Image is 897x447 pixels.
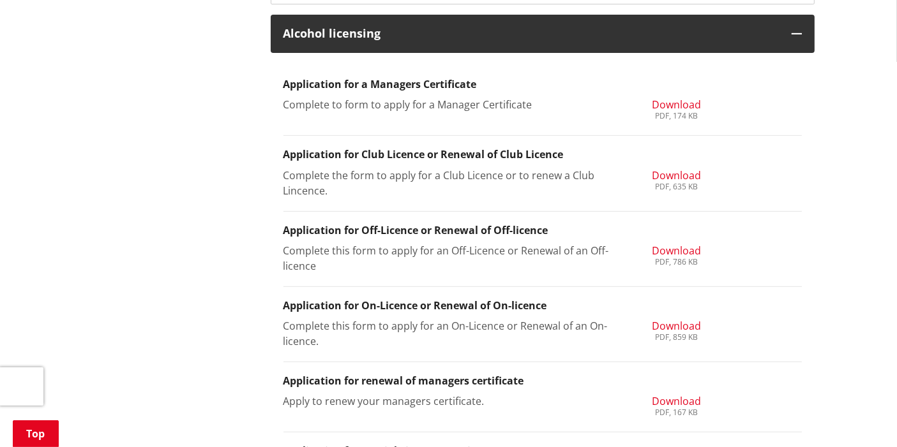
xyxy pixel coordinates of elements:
p: Complete this form to apply for an On-Licence or Renewal of an On-licence. [283,318,622,349]
a: Download PDF, 859 KB [652,318,701,341]
span: Download [652,319,701,333]
h3: Application for Club Licence or Renewal of Club Licence [283,149,802,161]
a: Download PDF, 786 KB [652,243,701,266]
p: Complete to form to apply for a Manager Certificate [283,97,622,112]
a: Download PDF, 174 KB [652,97,701,120]
div: PDF, 167 KB [652,409,701,416]
a: Download PDF, 167 KB [652,393,701,416]
p: Complete this form to apply for an Off-Licence or Renewal of an Off-licence [283,243,622,274]
h3: Alcohol licensing [283,27,779,40]
span: Download [652,168,701,182]
div: PDF, 174 KB [652,112,701,120]
p: Apply to renew your managers certificate. [283,393,622,409]
a: Download PDF, 635 KB [652,168,701,191]
iframe: Messenger Launcher [838,393,884,439]
p: Complete the form to apply for a Club Licence or to renew a Club Lincence. [283,168,622,198]
a: Top [13,420,59,447]
h3: Application for Off-Licence or Renewal of Off-licence [283,224,802,237]
h3: Application for On-Licence or Renewal of On-licence [283,300,802,312]
span: Download [652,394,701,408]
div: PDF, 635 KB [652,183,701,191]
h3: Application for renewal of managers certificate [283,375,802,387]
h3: Application for a Managers Certificate [283,78,802,91]
span: Download [652,244,701,258]
div: PDF, 786 KB [652,258,701,266]
div: PDF, 859 KB [652,333,701,341]
span: Download [652,98,701,112]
